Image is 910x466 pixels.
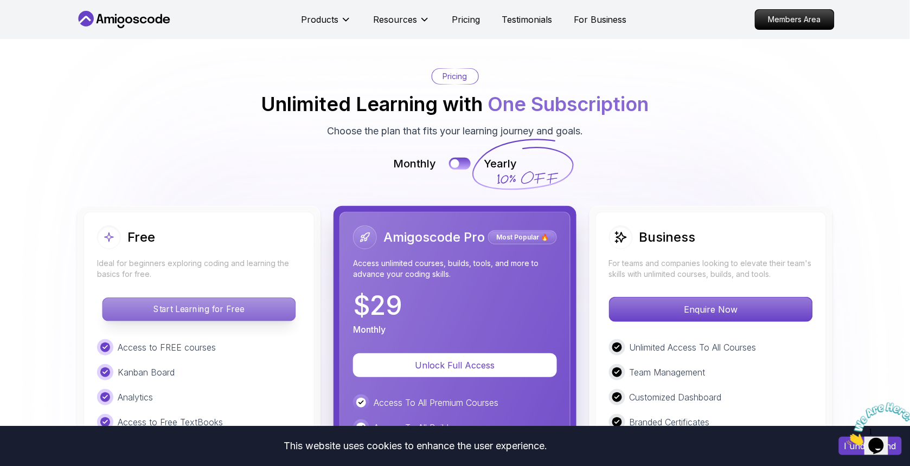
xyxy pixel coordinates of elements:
[118,341,216,354] p: Access to FREE courses
[630,391,722,404] p: Customized Dashboard
[353,293,402,319] p: $ 29
[4,4,9,14] span: 1
[353,323,386,336] p: Monthly
[327,124,583,139] p: Choose the plan that fits your learning journey and goals.
[127,229,155,246] h2: Free
[374,396,498,409] p: Access To All Premium Courses
[118,416,223,429] p: Access to Free TextBooks
[630,341,757,354] p: Unlimited Access To All Courses
[102,297,296,321] button: Start Learning for Free
[609,297,813,322] button: Enquire Now
[488,92,649,116] span: One Subscription
[353,360,557,371] a: Unlock Full Access
[630,366,706,379] p: Team Management
[630,416,710,429] p: Branded Certificates
[452,13,480,26] a: Pricing
[490,232,555,243] p: Most Popular 🔥
[97,304,301,315] a: Start Learning for Free
[755,10,834,29] p: Members Area
[97,258,301,280] p: Ideal for beginners exploring coding and learning the basics for free.
[383,229,485,246] h2: Amigoscode Pro
[374,421,453,434] p: Access To All Builds
[373,13,430,35] button: Resources
[4,4,72,47] img: Chat attention grabber
[118,391,153,404] p: Analytics
[609,304,813,315] a: Enquire Now
[610,297,812,321] p: Enquire Now
[609,258,813,280] p: For teams and companies looking to elevate their team's skills with unlimited courses, builds, an...
[102,298,295,321] p: Start Learning for Free
[639,229,696,246] h2: Business
[366,359,544,372] p: Unlock Full Access
[353,258,557,280] p: Access unlimited courses, builds, tools, and more to advance your coding skills.
[301,13,338,26] p: Products
[373,13,417,26] p: Resources
[839,437,902,455] button: Accept cookies
[393,156,436,171] p: Monthly
[443,71,467,82] p: Pricing
[301,13,351,35] button: Products
[843,398,910,450] iframe: chat widget
[261,93,649,115] h2: Unlimited Learning with
[755,9,835,30] a: Members Area
[8,434,823,458] div: This website uses cookies to enhance the user experience.
[118,366,175,379] p: Kanban Board
[502,13,552,26] a: Testimonials
[574,13,627,26] a: For Business
[353,353,557,377] button: Unlock Full Access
